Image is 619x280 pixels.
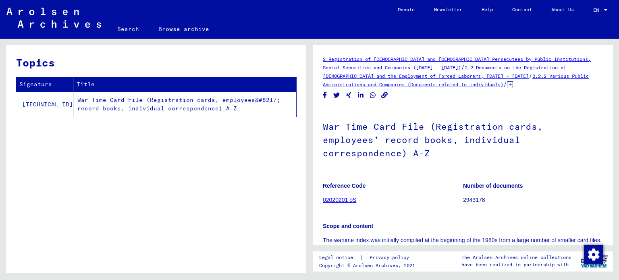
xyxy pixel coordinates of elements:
[323,197,356,203] a: 02020201 oS
[380,90,389,100] button: Copy link
[16,91,73,117] td: [TECHNICAL_ID]
[593,7,602,13] span: EN
[323,236,603,270] p: The wartime index was initially compiled at the beginning of the 1980s from a large number of sma...
[463,183,523,189] b: Number of documents
[363,253,419,262] a: Privacy policy
[319,262,419,269] p: Copyright © Arolsen Archives, 2021
[461,261,571,268] p: have been realized in partnership with
[503,81,507,88] span: /
[584,245,603,264] img: Change consent
[584,245,603,264] div: Change consent
[461,64,465,71] span: /
[16,77,73,91] th: Signature
[73,77,296,91] th: Title
[579,251,609,271] img: yv_logo.png
[369,90,377,100] button: Share on WhatsApp
[108,19,149,39] a: Search
[73,91,296,117] td: War Time Card File (Registration cards, employees&#8217; record books, individual correspondence)...
[6,8,101,28] img: Arolsen_neg.svg
[321,90,329,100] button: Share on Facebook
[323,223,373,229] b: Scope and content
[529,72,532,79] span: /
[332,90,341,100] button: Share on Twitter
[323,56,591,71] a: 2 Registration of [DEMOGRAPHIC_DATA] and [DEMOGRAPHIC_DATA] Persecutees by Public Institutions, S...
[319,253,419,262] div: |
[323,183,366,189] b: Reference Code
[323,108,603,170] h1: War Time Card File (Registration cards, employees’ record books, individual correspondence) A-Z
[463,196,603,204] p: 2943178
[461,254,571,261] p: The Arolsen Archives online collections
[345,90,353,100] button: Share on Xing
[149,19,219,39] a: Browse archive
[16,55,296,71] h3: Topics
[357,90,365,100] button: Share on LinkedIn
[319,253,359,262] a: Legal notice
